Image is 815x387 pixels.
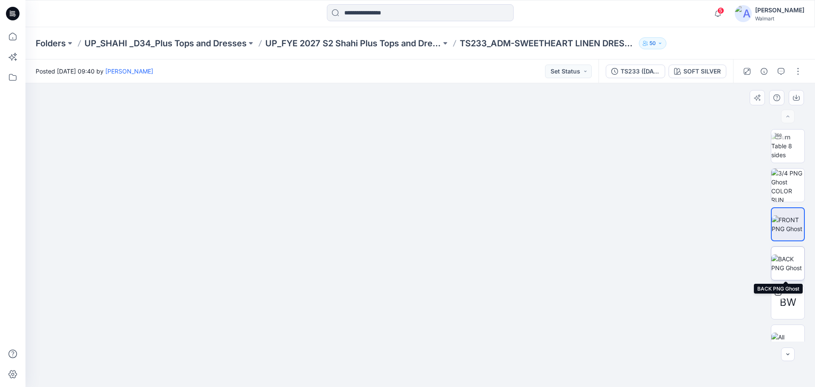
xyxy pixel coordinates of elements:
span: BW [780,295,796,310]
img: All colorways [771,333,804,350]
a: [PERSON_NAME] [105,68,153,75]
span: Posted [DATE] 09:40 by [36,67,153,76]
div: SOFT SILVER [683,67,721,76]
button: 50 [639,37,666,49]
p: TS233_ADM-SWEETHEART LINEN DRESS- ([DATE]) 1X [460,37,635,49]
a: Folders [36,37,66,49]
img: BACK PNG Ghost [771,254,804,272]
p: 50 [649,39,656,48]
a: UP_SHAHI _D34_Plus Tops and Dresses [84,37,247,49]
button: Details [757,65,771,78]
button: SOFT SILVER [669,65,726,78]
div: [PERSON_NAME] [755,5,804,15]
a: UP_FYE 2027 S2 Shahi Plus Tops and Dress [265,37,441,49]
div: Walmart [755,15,804,22]
img: 3/4 PNG Ghost COLOR RUN [771,169,804,202]
img: Turn Table 8 sides [771,133,804,159]
button: TS233 ([DATE]) [606,65,665,78]
div: TS233 ([DATE]) [621,67,660,76]
img: FRONT PNG Ghost [772,215,804,233]
img: avatar [735,5,752,22]
span: 5 [717,7,724,14]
